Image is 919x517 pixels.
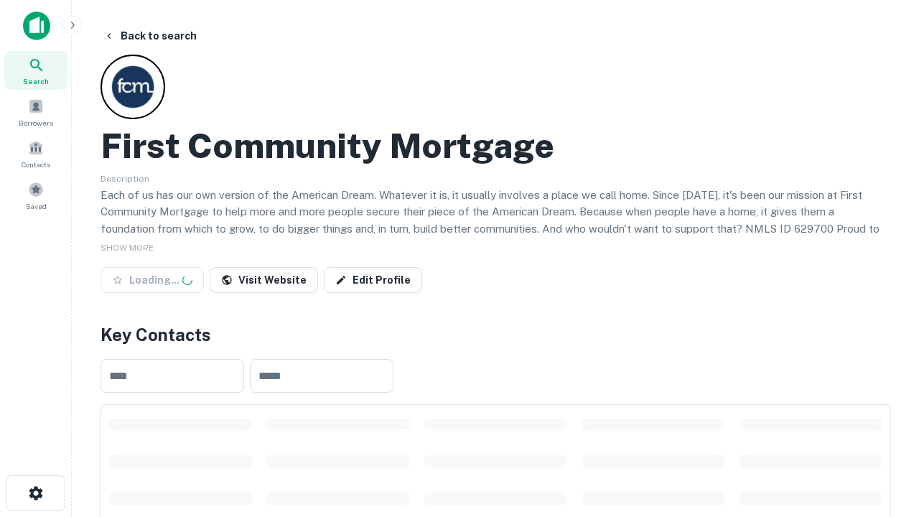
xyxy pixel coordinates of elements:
img: capitalize-icon.png [23,11,50,40]
span: Saved [26,200,47,212]
span: Borrowers [19,117,53,129]
iframe: Chat Widget [847,356,919,425]
a: Search [4,51,67,90]
a: Borrowers [4,93,67,131]
a: Contacts [4,134,67,173]
span: SHOW MORE [101,243,154,253]
span: Contacts [22,159,50,170]
button: Back to search [98,23,202,49]
a: Visit Website [210,267,318,293]
a: Saved [4,176,67,215]
span: Search [23,75,49,87]
span: Description [101,174,149,184]
h4: Key Contacts [101,322,890,348]
a: Edit Profile [324,267,422,293]
h2: First Community Mortgage [101,125,554,167]
p: Each of us has our own version of the American Dream. Whatever it is, it usually involves a place... [101,187,890,254]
